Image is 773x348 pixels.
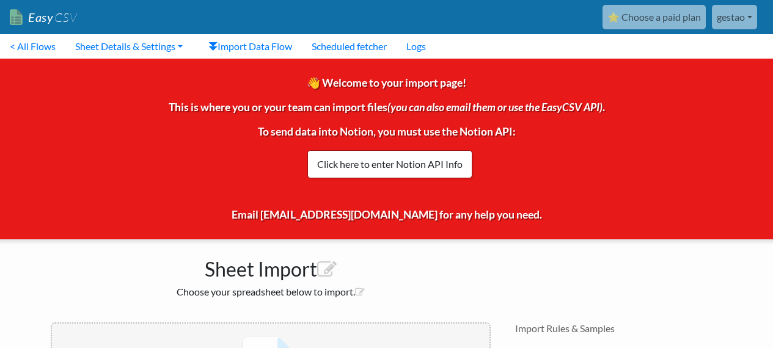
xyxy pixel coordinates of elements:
[603,5,706,29] a: ⭐ Choose a paid plan
[387,101,603,114] i: (you can also email them or use the EasyCSV API)
[307,150,472,178] a: Click here to enter Notion API Info
[302,34,397,59] a: Scheduled fetcher
[51,252,491,281] h1: Sheet Import
[10,5,77,30] a: EasyCSV
[712,5,757,29] a: gestao
[199,34,302,59] a: Import Data Flow
[51,286,491,297] h2: Choose your spreadsheet below to import.
[169,76,605,221] span: 👋 Welcome to your import page! This is where you or your team can import files . To send data int...
[65,34,192,59] a: Sheet Details & Settings
[515,322,723,334] h4: Import Rules & Samples
[397,34,436,59] a: Logs
[53,10,77,25] span: CSV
